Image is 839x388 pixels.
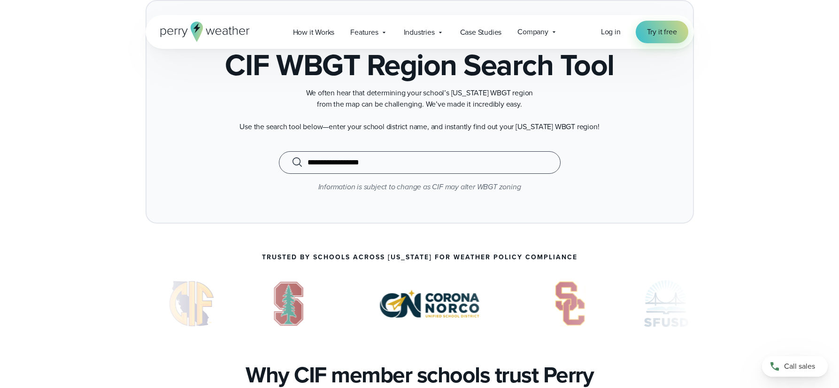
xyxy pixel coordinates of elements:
p: Use the search tool below—enter your school district name, and instantly find out your [US_STATE]... [232,121,608,132]
span: Try it free [647,26,677,38]
p: We often hear that determining your school’s [US_STATE] WBGT region from the map can be challengi... [232,87,608,110]
p: Trusted by Schools Across [US_STATE] for Weather Policy Compliance [262,254,577,261]
img: Corona-Norco-Unified-School-District.svg [362,280,496,327]
p: Information is subject to change as CIF may alter WBGT zoning [173,181,667,193]
img: University-of-Southern-California-USC.svg [541,280,599,327]
a: Case Studies [452,23,510,42]
span: Log in [601,26,621,37]
img: San Fransisco Unified School District [644,280,688,327]
span: Industries [404,27,435,38]
span: Features [350,27,378,38]
a: Try it free [636,21,688,43]
a: Call sales [762,356,828,377]
span: Company [517,26,548,38]
div: 7 of 7 [169,280,215,327]
div: 2 of 7 [362,280,496,327]
a: Log in [601,26,621,38]
a: How it Works [285,23,343,42]
div: 1 of 7 [260,280,317,327]
div: 4 of 7 [644,280,688,327]
span: How it Works [293,27,335,38]
div: slideshow [146,280,694,332]
span: Case Studies [460,27,502,38]
div: 3 of 7 [541,280,599,327]
img: Stanford-University.svg [260,280,317,327]
h1: CIF WBGT Region Search Tool [225,50,614,80]
span: Call sales [784,361,815,372]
